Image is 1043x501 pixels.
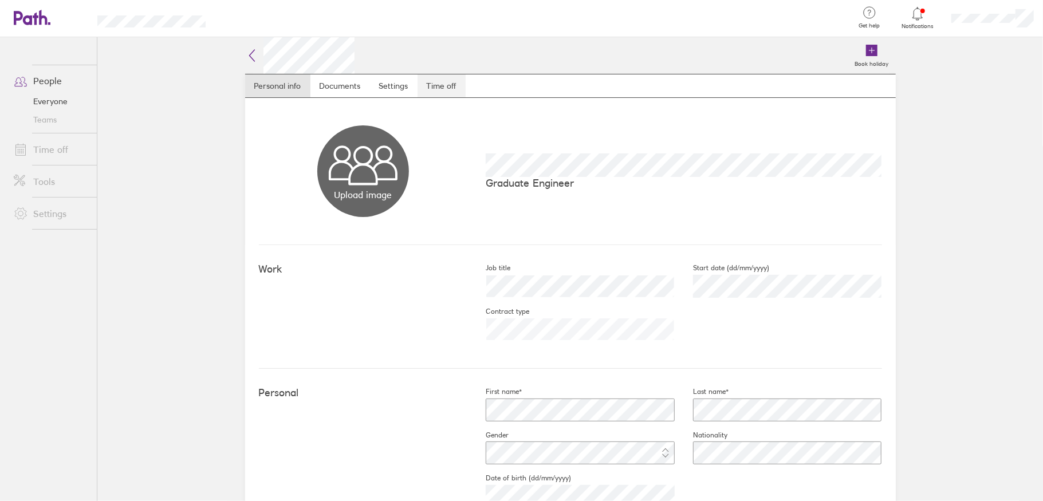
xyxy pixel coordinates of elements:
label: First name* [467,387,522,396]
label: Last name* [675,387,729,396]
h4: Work [259,263,467,275]
a: Documents [310,74,370,97]
a: Tools [5,170,97,193]
label: Book holiday [848,57,896,68]
span: Get help [851,22,888,29]
a: People [5,69,97,92]
a: Time off [5,138,97,161]
a: Personal info [245,74,310,97]
a: Time off [418,74,466,97]
a: Teams [5,111,97,129]
label: Job title [467,263,510,273]
span: Notifications [899,23,936,30]
label: Date of birth (dd/mm/yyyy) [467,474,571,483]
h4: Personal [259,387,467,399]
label: Nationality [675,431,727,440]
label: Gender [467,431,509,440]
label: Contract type [467,307,529,316]
p: Graduate Engineer [486,177,882,189]
a: Settings [5,202,97,225]
label: Start date (dd/mm/yyyy) [675,263,769,273]
a: Settings [370,74,418,97]
a: Everyone [5,92,97,111]
a: Book holiday [848,37,896,74]
a: Notifications [899,6,936,30]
